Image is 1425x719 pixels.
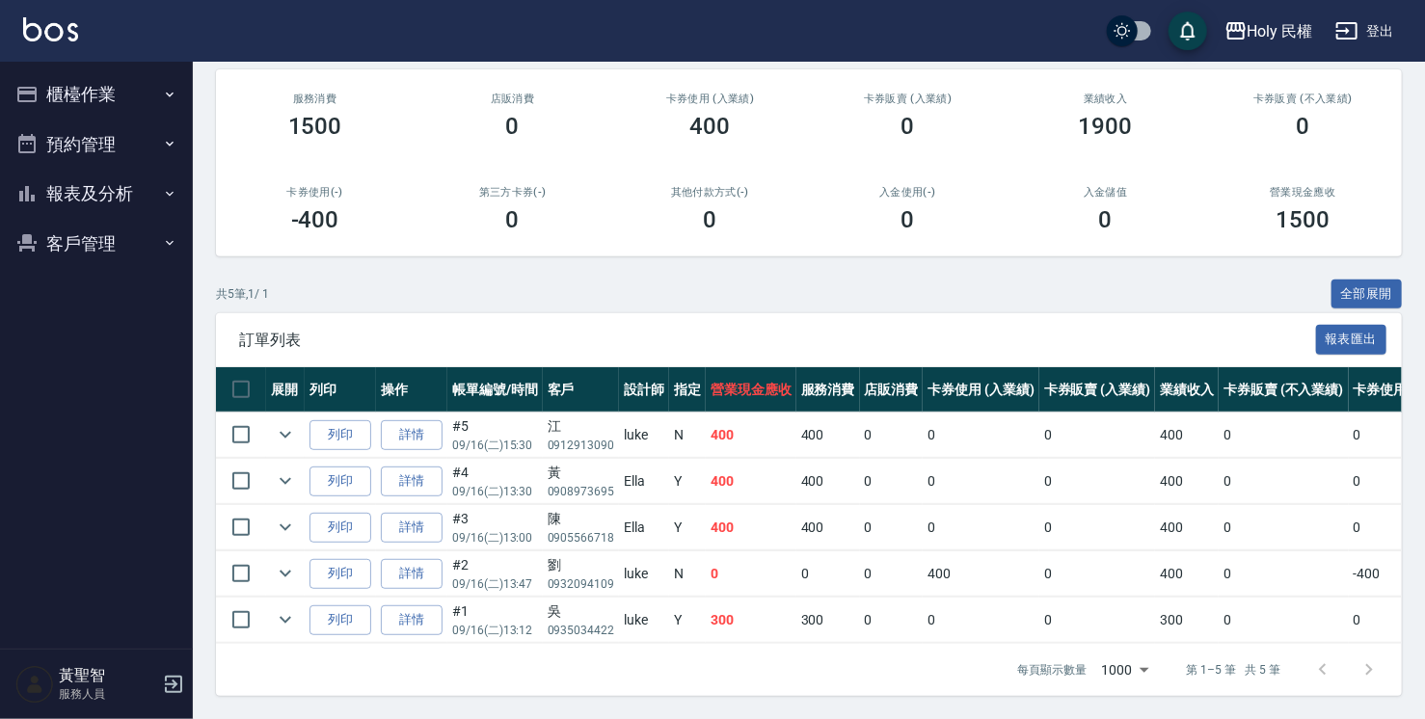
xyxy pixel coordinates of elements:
[239,93,390,105] h3: 服務消費
[860,413,924,458] td: 0
[239,331,1316,350] span: 訂單列表
[548,601,615,622] div: 吳
[796,367,860,413] th: 服務消費
[548,555,615,575] div: 劉
[548,416,615,437] div: 江
[1248,19,1313,43] div: Holy 民權
[860,598,924,643] td: 0
[669,551,706,597] td: N
[1328,13,1402,49] button: 登出
[548,483,615,500] p: 0908973695
[1030,93,1181,105] h2: 業績收入
[1099,206,1113,233] h3: 0
[548,622,615,639] p: 0935034422
[860,551,924,597] td: 0
[1155,551,1219,597] td: 400
[437,186,588,199] h2: 第三方卡券(-)
[923,551,1039,597] td: 400
[548,437,615,454] p: 0912913090
[447,505,543,550] td: #3
[923,505,1039,550] td: 0
[543,367,620,413] th: 客戶
[706,413,796,458] td: 400
[271,513,300,542] button: expand row
[309,466,371,496] button: 列印
[447,413,543,458] td: #5
[796,551,860,597] td: 0
[860,505,924,550] td: 0
[8,120,185,170] button: 預約管理
[669,459,706,504] td: Y
[452,483,538,500] p: 09/16 (二) 13:30
[796,598,860,643] td: 300
[706,505,796,550] td: 400
[309,513,371,543] button: 列印
[59,666,157,685] h5: 黃聖智
[376,367,447,413] th: 操作
[548,463,615,483] div: 黃
[1316,330,1387,348] a: 報表匯出
[634,93,786,105] h2: 卡券使用 (入業績)
[1227,186,1379,199] h2: 營業現金應收
[796,413,860,458] td: 400
[1155,598,1219,643] td: 300
[923,598,1039,643] td: 0
[8,169,185,219] button: 報表及分析
[452,575,538,593] p: 09/16 (二) 13:47
[634,186,786,199] h2: 其他付款方式(-)
[1219,413,1348,458] td: 0
[860,367,924,413] th: 店販消費
[447,367,543,413] th: 帳單編號/時間
[381,420,443,450] a: 詳情
[291,206,339,233] h3: -400
[706,598,796,643] td: 300
[1219,367,1348,413] th: 卡券販賣 (不入業績)
[706,367,796,413] th: 營業現金應收
[1094,644,1156,696] div: 1000
[271,605,300,634] button: expand row
[1219,459,1348,504] td: 0
[506,206,520,233] h3: 0
[266,367,305,413] th: 展開
[447,551,543,597] td: #2
[8,69,185,120] button: 櫃檯作業
[1039,598,1156,643] td: 0
[1331,280,1403,309] button: 全部展開
[1030,186,1181,199] h2: 入金儲值
[832,186,983,199] h2: 入金使用(-)
[305,367,376,413] th: 列印
[1039,367,1156,413] th: 卡券販賣 (入業績)
[1219,505,1348,550] td: 0
[619,505,669,550] td: Ella
[796,505,860,550] td: 400
[271,466,300,495] button: expand row
[447,459,543,504] td: #4
[704,206,717,233] h3: 0
[1079,113,1133,140] h3: 1900
[901,206,915,233] h3: 0
[923,413,1039,458] td: 0
[796,459,860,504] td: 400
[15,665,54,704] img: Person
[1155,505,1219,550] td: 400
[452,437,538,454] p: 09/16 (二) 15:30
[1277,206,1331,233] h3: 1500
[860,459,924,504] td: 0
[506,113,520,140] h3: 0
[381,466,443,496] a: 詳情
[1169,12,1207,50] button: save
[271,420,300,449] button: expand row
[1219,598,1348,643] td: 0
[447,598,543,643] td: #1
[923,367,1039,413] th: 卡券使用 (入業績)
[309,559,371,589] button: 列印
[309,420,371,450] button: 列印
[8,219,185,269] button: 客戶管理
[619,367,669,413] th: 設計師
[669,505,706,550] td: Y
[619,551,669,597] td: luke
[619,413,669,458] td: luke
[1187,661,1280,679] p: 第 1–5 筆 共 5 筆
[1316,325,1387,355] button: 報表匯出
[1155,413,1219,458] td: 400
